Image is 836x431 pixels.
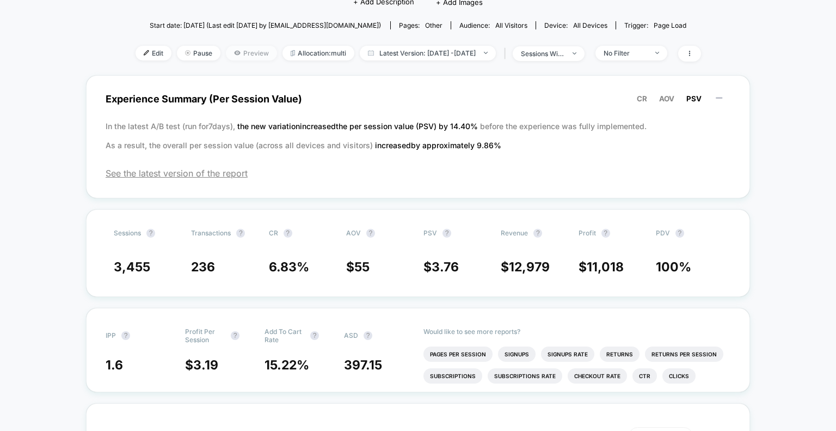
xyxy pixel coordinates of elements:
span: ASD [344,331,358,339]
li: Subscriptions [423,368,482,384]
span: 6.83 % [269,259,309,275]
span: 11,018 [587,259,624,275]
span: See the latest version of the report [106,168,730,179]
span: All Visitors [495,21,527,29]
span: Latest Version: [DATE] - [DATE] [360,46,496,60]
li: Returns [600,347,640,362]
span: AOV [659,94,674,103]
button: ? [364,331,372,340]
span: Revenue [501,229,528,237]
span: Transactions [191,229,231,237]
span: 3,455 [114,259,150,275]
span: PDV [656,229,670,237]
button: ? [146,229,155,238]
span: 397.15 [344,357,382,373]
span: Pause [177,46,220,60]
span: 100 % [656,259,691,275]
span: AOV [346,229,361,237]
span: Sessions [114,229,141,237]
button: ? [601,229,610,238]
span: CR [637,94,647,103]
span: 3.76 [432,259,459,275]
li: Ctr [632,368,657,384]
button: ? [675,229,684,238]
img: end [484,52,488,54]
img: rebalance [291,50,295,56]
span: Add To Cart Rate [265,327,305,344]
span: IPP [106,331,116,339]
li: Checkout Rate [568,368,627,384]
span: the new variation increased the per session value (PSV) by 14.40 % [237,122,480,131]
li: Returns Per Session [645,347,723,362]
li: Pages Per Session [423,347,493,362]
span: PSV [686,94,702,103]
li: Clicks [662,368,696,384]
span: $ [501,259,550,275]
span: Preview [226,46,277,60]
button: ? [121,331,130,340]
span: Experience Summary (Per Session Value) [106,87,730,111]
span: 236 [191,259,215,275]
span: Page Load [654,21,686,29]
button: ? [284,229,292,238]
button: ? [533,229,542,238]
button: ? [236,229,245,238]
span: Profit [579,229,596,237]
span: | [501,46,513,62]
span: 12,979 [509,259,550,275]
img: edit [144,50,149,56]
span: 1.6 [106,357,123,373]
span: $ [185,357,218,373]
span: PSV [423,229,437,237]
span: Edit [136,46,171,60]
img: end [185,50,190,56]
div: Audience: [459,21,527,29]
div: Pages: [399,21,442,29]
button: ? [366,229,375,238]
button: ? [442,229,451,238]
li: Signups Rate [541,347,594,362]
span: other [425,21,442,29]
span: $ [579,259,624,275]
p: In the latest A/B test (run for 7 days), before the experience was fully implemented. As a result... [106,117,730,155]
img: end [655,52,659,54]
div: sessions with impression [521,50,564,58]
img: calendar [368,50,374,56]
button: ? [310,331,319,340]
span: 15.22 % [265,357,309,373]
span: Device: [536,21,616,29]
li: Signups [498,347,536,362]
span: Allocation: multi [282,46,354,60]
p: Would like to see more reports? [423,327,730,336]
li: Subscriptions Rate [488,368,562,384]
span: all devices [573,21,607,29]
div: Trigger: [624,21,686,29]
button: ? [231,331,239,340]
span: 55 [354,259,370,275]
span: $ [346,259,370,275]
span: increased by approximately 9.86 % [375,141,501,150]
span: 3.19 [193,357,218,373]
span: CR [269,229,278,237]
div: No Filter [604,49,647,57]
span: Profit Per Session [185,327,225,344]
img: end [573,52,576,54]
button: PSV [683,94,705,104]
button: CR [634,94,650,104]
button: AOV [656,94,678,104]
span: Start date: [DATE] (Last edit [DATE] by [EMAIL_ADDRESS][DOMAIN_NAME]) [150,21,381,29]
span: $ [423,259,459,275]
